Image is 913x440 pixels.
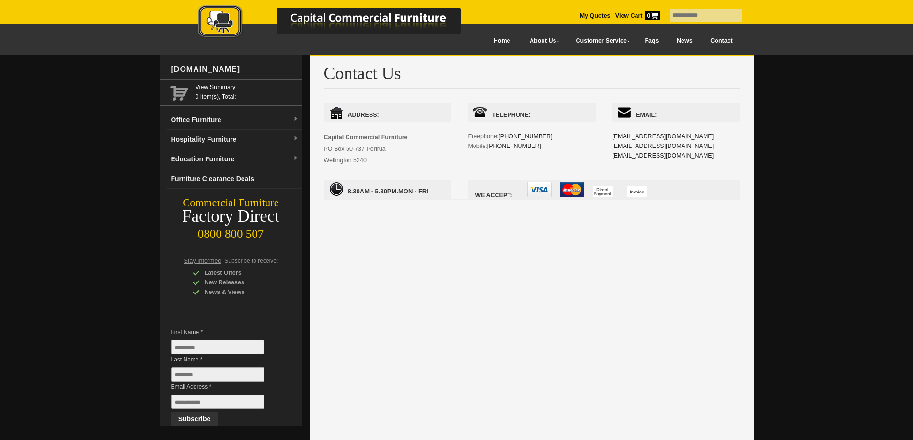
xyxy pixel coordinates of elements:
a: News [668,30,701,52]
div: [DOMAIN_NAME] [167,55,302,84]
div: Freephone: Mobile: [468,103,595,170]
span: PO Box 50-737 Porirua Wellington 5240 [324,134,408,164]
div: Factory Direct [160,210,302,223]
span: 8.30am - 5.30pm. [348,188,399,195]
a: About Us [519,30,565,52]
strong: Capital Commercial Furniture [324,134,408,141]
img: visa [527,182,552,197]
img: dropdown [293,156,299,161]
div: 0800 800 507 [160,223,302,241]
span: Telephone: [468,103,595,122]
strong: View Cart [615,12,660,19]
a: View Cart0 [613,12,660,19]
input: Last Name * [171,367,264,382]
div: News & Views [193,287,284,297]
span: Last Name * [171,355,278,364]
img: dropdown [293,116,299,122]
span: 0 item(s), Total: [196,82,299,100]
span: Email: [612,103,740,122]
img: Capital Commercial Furniture Logo [172,5,507,40]
span: Subscribe to receive: [224,258,278,264]
img: invoice [627,186,647,197]
input: First Name * [171,340,264,354]
span: First Name * [171,327,278,337]
input: Email Address * [171,395,264,409]
a: Office Furnituredropdown [167,110,302,130]
div: Commercial Furniture [160,196,302,210]
a: [PHONE_NUMBER] [487,143,542,149]
a: [EMAIL_ADDRESS][DOMAIN_NAME] [612,133,714,140]
a: Hospitality Furnituredropdown [167,130,302,149]
img: dropdown [293,136,299,142]
a: View Summary [196,82,299,92]
span: 0 [645,11,660,20]
a: Education Furnituredropdown [167,149,302,169]
a: Customer Service [565,30,636,52]
h1: Contact Us [324,64,740,89]
a: [PHONE_NUMBER] [498,133,553,140]
img: mastercard [560,182,584,197]
span: Address: [324,103,451,122]
div: New Releases [193,278,284,287]
a: [EMAIL_ADDRESS][DOMAIN_NAME] [612,152,714,159]
span: Mon - Fri [324,180,451,199]
a: Capital Commercial Furniture Logo [172,5,507,43]
span: We accept: [468,180,740,199]
span: Stay Informed [184,258,221,264]
span: Email Address * [171,382,278,392]
a: [EMAIL_ADDRESS][DOMAIN_NAME] [612,143,714,149]
img: direct payment [593,186,613,197]
a: Contact [701,30,741,52]
div: Latest Offers [193,268,284,278]
a: My Quotes [580,12,611,19]
a: Faqs [636,30,668,52]
button: Subscribe [171,412,218,426]
a: Furniture Clearance Deals [167,169,302,189]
